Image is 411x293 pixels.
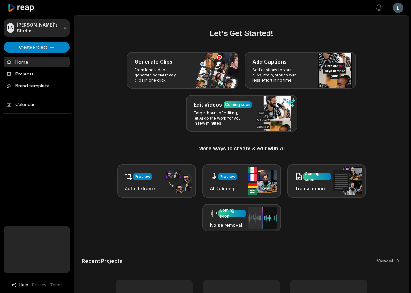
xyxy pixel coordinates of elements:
div: Preview [135,174,150,180]
div: Coming soon [220,208,244,219]
a: Projects [4,68,70,79]
a: Calendar [4,99,70,110]
p: Forget hours of editing, let AI do the work for you in few minutes. [194,111,243,126]
h3: Transcription [295,185,331,192]
a: Privacy [32,282,46,288]
h3: More ways to create & edit with AI [82,145,401,152]
p: [PERSON_NAME]'s Studio [17,22,60,34]
img: transcription.png [333,167,362,195]
span: Help [19,282,28,288]
img: ai_dubbing.png [248,167,277,195]
div: Coming soon [305,171,329,182]
h3: Add Captions [252,58,287,66]
p: From long videos generate social ready clips in one click. [135,67,184,83]
a: View all [377,258,395,264]
h3: Noise removal [210,222,246,228]
img: noise_removal.png [248,207,277,229]
a: Home [4,57,70,67]
button: Help [11,282,28,288]
h3: Generate Clips [135,58,172,66]
button: Create Project [4,42,70,53]
div: Coming soon [225,102,250,108]
img: auto_reframe.png [162,169,192,194]
div: LS [7,23,14,33]
div: Preview [220,174,235,180]
h2: Recent Projects [82,258,122,264]
a: Brand template [4,80,70,91]
a: Terms [50,282,63,288]
p: Add captions to your clips, reels, stories with less effort in no time. [252,67,302,83]
h3: Auto Reframe [125,185,155,192]
h3: AI Dubbing [210,185,237,192]
h2: Let's Get Started! [82,28,401,39]
h3: Edit Videos [194,101,222,109]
